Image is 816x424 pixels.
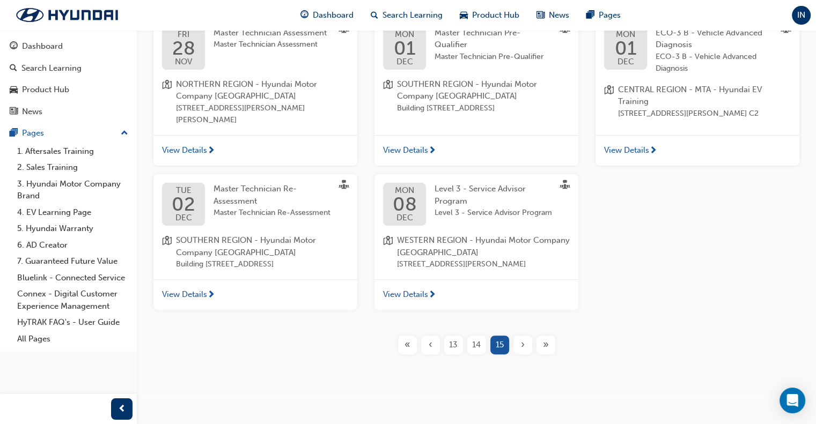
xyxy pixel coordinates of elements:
[4,34,133,123] button: DashboardSearch LearningProduct HubNews
[383,234,570,271] a: location-iconWESTERN REGION - Hyundai Motor Company [GEOGRAPHIC_DATA][STREET_ADDRESS][PERSON_NAME]
[521,339,525,351] span: ›
[214,184,297,206] span: Master Technician Re-Assessment
[22,40,63,53] div: Dashboard
[472,9,519,21] span: Product Hub
[397,234,570,258] span: WESTERN REGION - Hyundai Motor Company [GEOGRAPHIC_DATA]
[162,78,349,127] a: location-iconNORTHERN REGION - Hyundai Motor Company [GEOGRAPHIC_DATA][STREET_ADDRESS][PERSON_NAM...
[214,39,327,51] span: Master Technician Assessment
[618,84,791,108] span: CENTRAL REGION - MTA - Hyundai EV Training
[4,36,133,56] a: Dashboard
[153,279,357,310] a: View Details
[162,288,207,301] span: View Details
[5,4,129,26] img: Trak
[313,9,354,21] span: Dashboard
[374,174,578,310] button: MON08DECLevel 3 - Service Advisor ProgramLevel 3 - Service Advisor Programlocation-iconWESTERN RE...
[383,78,570,115] a: location-iconSOUTHERN REGION - Hyundai Motor Company [GEOGRAPHIC_DATA]Building [STREET_ADDRESS]
[374,135,578,166] a: View Details
[488,336,511,354] button: Page 15
[465,336,488,354] button: Page 14
[383,78,393,115] span: location-icon
[13,220,133,237] a: 5. Hyundai Warranty
[451,4,528,26] a: car-iconProduct Hub
[405,339,410,351] span: «
[615,31,637,39] span: MON
[13,143,133,160] a: 1. Aftersales Training
[393,195,417,214] span: 08
[599,9,621,21] span: Pages
[214,207,332,219] span: Master Technician Re-Assessment
[618,108,791,120] span: [STREET_ADDRESS][PERSON_NAME] C2
[13,204,133,221] a: 4. EV Learning Page
[172,195,195,214] span: 02
[396,336,419,354] button: First page
[604,27,791,75] a: MON01DECECO-3 B - Vehicle Advanced DiagnosisECO-3 B - Vehicle Advanced Diagnosis
[604,84,614,120] span: location-icon
[428,146,436,156] span: next-icon
[4,58,133,78] a: Search Learning
[4,123,133,143] button: Pages
[13,176,133,204] a: 3. Hyundai Motor Company Brand
[22,84,69,96] div: Product Hub
[428,291,436,300] span: next-icon
[429,339,432,351] span: ‹
[153,18,357,166] button: FRI28NOVMaster Technician AssessmentMaster Technician Assessmentlocation-iconNORTHERN REGION - Hy...
[162,183,349,226] a: TUE02DECMaster Technician Re-AssessmentMaster Technician Re-Assessment
[511,336,534,354] button: Next page
[21,62,82,75] div: Search Learning
[22,127,44,139] div: Pages
[383,27,570,70] a: MON01DECMaster Technician Pre-QualifierMaster Technician Pre-Qualifier
[292,4,362,26] a: guage-iconDashboard
[172,31,195,39] span: FRI
[10,85,18,95] span: car-icon
[780,388,805,413] div: Open Intercom Messenger
[792,6,811,25] button: IN
[586,9,594,22] span: pages-icon
[534,336,557,354] button: Last page
[604,84,791,120] a: location-iconCENTRAL REGION - MTA - Hyundai EV Training[STREET_ADDRESS][PERSON_NAME] C2
[604,144,649,157] span: View Details
[176,78,349,102] span: NORTHERN REGION - Hyundai Motor Company [GEOGRAPHIC_DATA]
[397,102,570,115] span: Building [STREET_ADDRESS]
[172,58,195,66] span: NOV
[383,144,428,157] span: View Details
[394,58,416,66] span: DEC
[419,336,442,354] button: Previous page
[153,174,357,310] button: TUE02DECMaster Technician Re-AssessmentMaster Technician Re-Assessmentlocation-iconSOUTHERN REGIO...
[460,9,468,22] span: car-icon
[383,234,393,271] span: location-icon
[549,9,569,21] span: News
[172,214,195,222] span: DEC
[374,18,578,166] button: MON01DECMaster Technician Pre-QualifierMaster Technician Pre-Qualifierlocation-iconSOUTHERN REGIO...
[615,58,637,66] span: DEC
[394,39,416,58] span: 01
[397,78,570,102] span: SOUTHERN REGION - Hyundai Motor Company [GEOGRAPHIC_DATA]
[781,24,791,36] span: sessionType_FACE_TO_FACE-icon
[435,184,526,206] span: Level 3 - Service Advisor Program
[615,39,637,58] span: 01
[13,237,133,254] a: 6. AD Creator
[397,258,570,271] span: [STREET_ADDRESS][PERSON_NAME]
[560,180,570,192] span: sessionType_FACE_TO_FACE-icon
[578,4,629,26] a: pages-iconPages
[300,9,308,22] span: guage-icon
[4,80,133,100] a: Product Hub
[394,31,416,39] span: MON
[13,331,133,347] a: All Pages
[435,207,553,219] span: Level 3 - Service Advisor Program
[596,135,799,166] a: View Details
[13,314,133,331] a: HyTRAK FAQ's - User Guide
[214,28,327,38] span: Master Technician Assessment
[472,339,481,351] span: 14
[162,234,349,271] a: location-iconSOUTHERN REGION - Hyundai Motor Company [GEOGRAPHIC_DATA]Building [STREET_ADDRESS]
[797,9,805,21] span: IN
[435,51,553,63] span: Master Technician Pre-Qualifier
[362,4,451,26] a: search-iconSearch Learning
[172,187,195,195] span: TUE
[449,339,458,351] span: 13
[162,27,349,70] a: FRI28NOVMaster Technician AssessmentMaster Technician Assessment
[13,253,133,270] a: 7. Guaranteed Future Value
[528,4,578,26] a: news-iconNews
[10,129,18,138] span: pages-icon
[13,159,133,176] a: 2. Sales Training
